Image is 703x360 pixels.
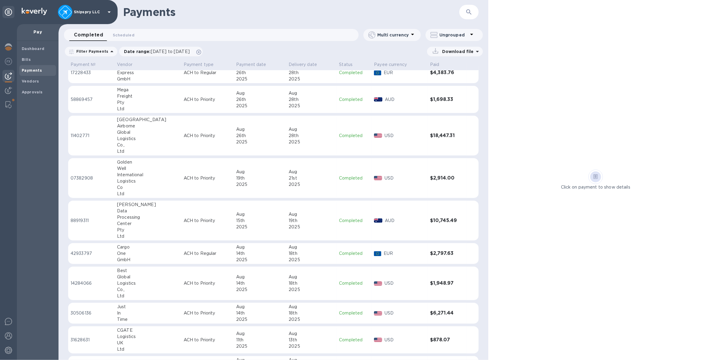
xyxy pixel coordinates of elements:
[117,61,132,68] p: Vendor
[117,123,179,129] div: Airborne
[184,175,231,181] p: ACH to Priority
[71,337,112,343] p: 31628631
[236,316,284,323] div: 2025
[22,29,54,35] p: Pay
[117,346,179,352] div: Ltd
[236,330,284,337] div: Aug
[71,280,112,286] p: 14284066
[339,280,369,286] p: Completed
[236,61,266,68] p: Payment date
[289,343,334,349] div: 2025
[117,61,140,68] span: Vendor
[71,61,96,68] p: Payment №
[117,172,179,178] div: International
[117,129,179,136] div: Global
[384,70,425,76] p: EUR
[22,8,47,15] img: Logo
[71,133,112,139] p: 11402771
[289,224,334,230] div: 2025
[430,251,464,256] h3: $2,797.63
[289,70,334,76] div: 28th
[339,61,353,68] p: Status
[184,310,231,316] p: ACH to Priority
[439,32,468,38] p: Ungrouped
[71,175,112,181] p: 07382908
[374,133,382,138] img: USD
[289,337,334,343] div: 13th
[289,139,334,145] div: 2025
[151,49,190,54] span: [DATE] to [DATE]
[385,280,425,286] p: USD
[561,184,630,190] p: Click on payment to show details
[374,311,382,315] img: USD
[236,133,284,139] div: 26th
[289,304,334,310] div: Aug
[71,61,103,68] span: Payment №
[184,61,214,68] p: Payment type
[339,61,360,68] span: Status
[22,57,31,62] b: Bills
[117,136,179,142] div: Logistics
[289,330,334,337] div: Aug
[339,133,369,139] p: Completed
[117,286,179,293] div: Co.,
[289,169,334,175] div: Aug
[71,70,112,76] p: 17228433
[430,61,447,68] span: Paid
[123,6,459,18] h1: Payments
[289,250,334,257] div: 18th
[117,227,179,233] div: Pty
[236,181,284,188] div: 2025
[236,90,284,96] div: Aug
[236,244,284,250] div: Aug
[117,159,179,165] div: Golden
[236,76,284,82] div: 2025
[119,47,203,56] div: Date range:[DATE] to [DATE]
[117,274,179,280] div: Global
[22,90,43,94] b: Approvals
[236,274,284,280] div: Aug
[430,97,464,102] h3: $1,698.33
[374,61,415,68] span: Payee currency
[117,293,179,299] div: Ltd
[430,218,464,224] h3: $10,745.49
[289,175,334,181] div: 21st
[71,310,112,316] p: 30506136
[374,61,407,68] p: Payee currency
[2,6,14,18] div: Unpin categories
[71,96,112,103] p: 58869457
[289,126,334,133] div: Aug
[236,169,284,175] div: Aug
[117,208,179,214] div: Data
[289,211,334,218] div: Aug
[289,310,334,316] div: 18th
[236,304,284,310] div: Aug
[124,49,193,55] p: Date range :
[236,337,284,343] div: 11th
[117,178,179,184] div: Logistics
[117,117,179,123] div: [GEOGRAPHIC_DATA]
[289,61,317,68] p: Delivery date
[117,244,179,250] div: Cargo
[184,70,231,76] p: ACH to Regular
[339,70,369,76] p: Completed
[236,218,284,224] div: 15th
[117,333,179,340] div: Logistics
[289,90,334,96] div: Aug
[430,61,439,68] p: Paid
[289,274,334,280] div: Aug
[184,96,231,103] p: ACH to Priority
[117,106,179,112] div: Ltd
[430,280,464,286] h3: $1,948.97
[236,70,284,76] div: 26th
[236,211,284,218] div: Aug
[117,148,179,155] div: Ltd
[184,280,231,286] p: ACH to Priority
[117,214,179,221] div: Processing
[117,316,179,323] div: Time
[117,250,179,257] div: One
[289,257,334,263] div: 2025
[377,32,409,38] p: Multi currency
[385,175,425,181] p: USD
[339,175,369,181] p: Completed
